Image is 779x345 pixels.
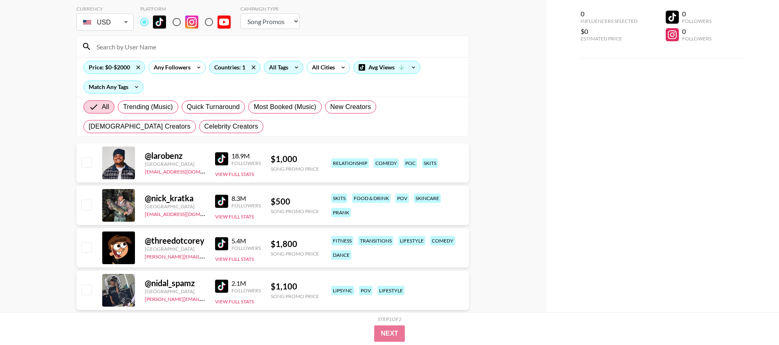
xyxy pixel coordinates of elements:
[581,36,638,42] div: Estimated Price
[145,167,227,175] a: [EMAIL_ADDRESS][DOMAIN_NAME]
[145,278,205,288] div: @ nidal_spamz
[215,256,254,262] button: View Full Stats
[145,246,205,252] div: [GEOGRAPHIC_DATA]
[92,40,464,53] input: Search by User Name
[185,16,198,29] img: Instagram
[89,122,191,131] span: [DEMOGRAPHIC_DATA] Creators
[215,171,254,177] button: View Full Stats
[271,154,319,164] div: $ 1,000
[271,196,319,207] div: $ 500
[76,6,134,12] div: Currency
[145,203,205,209] div: [GEOGRAPHIC_DATA]
[581,18,638,24] div: Influencers Selected
[215,237,228,250] img: TikTok
[682,10,712,18] div: 0
[331,286,354,295] div: lipsync
[271,293,319,299] div: Song Promo Price
[84,81,143,93] div: Match Any Tags
[581,27,638,36] div: $0
[145,236,205,246] div: @ threedotcorey
[231,287,261,294] div: Followers
[414,194,441,203] div: skincare
[331,194,347,203] div: skits
[84,61,145,73] div: Price: $0-$2000
[359,286,373,295] div: pov
[395,194,409,203] div: pov
[271,251,319,257] div: Song Promo Price
[331,236,353,245] div: fitness
[430,236,455,245] div: comedy
[240,6,300,12] div: Campaign Type
[231,160,261,166] div: Followers
[254,102,316,112] span: Most Booked (Music)
[331,250,351,260] div: dance
[145,209,227,217] a: [EMAIL_ADDRESS][DOMAIN_NAME]
[264,61,290,73] div: All Tags
[78,15,132,29] div: USD
[331,158,369,168] div: relationship
[271,281,319,292] div: $ 1,100
[404,158,417,168] div: poc
[231,245,261,251] div: Followers
[231,237,261,245] div: 5.4M
[358,236,393,245] div: transitions
[331,208,351,217] div: prank
[374,325,405,342] button: Next
[145,193,205,203] div: @ nick_kratka
[204,122,258,131] span: Celebrity Creators
[581,10,638,18] div: 0
[682,36,712,42] div: Followers
[682,27,712,36] div: 0
[187,102,240,112] span: Quick Turnaround
[738,304,769,335] iframe: Drift Widget Chat Controller
[231,194,261,203] div: 8.3M
[215,214,254,220] button: View Full Stats
[271,239,319,249] div: $ 1,800
[140,6,237,12] div: Platform
[352,194,391,203] div: food & drink
[374,158,399,168] div: comedy
[215,298,254,305] button: View Full Stats
[231,203,261,209] div: Followers
[422,158,438,168] div: skits
[149,61,192,73] div: Any Followers
[398,236,425,245] div: lifestyle
[145,151,205,161] div: @ larobenz
[145,161,205,167] div: [GEOGRAPHIC_DATA]
[123,102,173,112] span: Trending (Music)
[215,152,228,165] img: TikTok
[145,288,205,294] div: [GEOGRAPHIC_DATA]
[271,208,319,214] div: Song Promo Price
[215,195,228,208] img: TikTok
[145,252,343,260] a: [PERSON_NAME][EMAIL_ADDRESS][PERSON_NAME][PERSON_NAME][DOMAIN_NAME]
[209,61,260,73] div: Countries: 1
[102,102,109,112] span: All
[231,279,261,287] div: 2.1M
[682,18,712,24] div: Followers
[231,152,261,160] div: 18.9M
[354,61,420,73] div: Avg Views
[377,286,404,295] div: lifestyle
[215,280,228,293] img: TikTok
[153,16,166,29] img: TikTok
[307,61,337,73] div: All Cities
[330,102,371,112] span: New Creators
[271,166,319,172] div: Song Promo Price
[378,316,402,322] div: Step 1 of 2
[218,16,231,29] img: YouTube
[145,294,266,302] a: [PERSON_NAME][EMAIL_ADDRESS][DOMAIN_NAME]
